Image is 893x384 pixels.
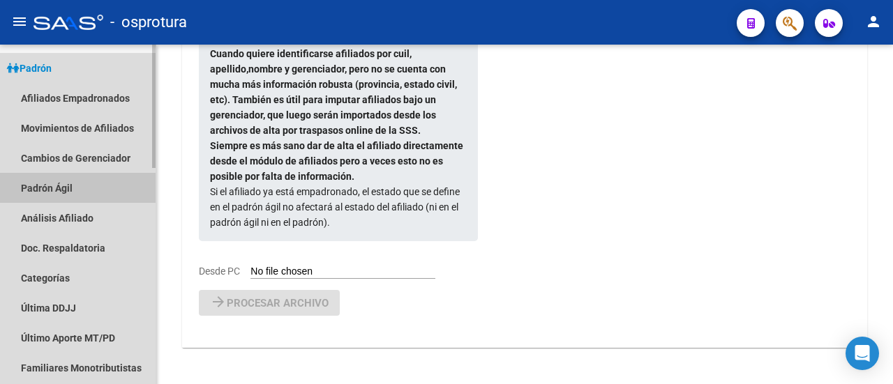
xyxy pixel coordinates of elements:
mat-icon: menu [11,13,28,30]
strong: Siempre es más sano dar de alta el afiliado directamente desde el módulo de afiliados pero a vece... [210,140,463,182]
div: Open Intercom Messenger [846,337,879,370]
span: Padrón [7,61,52,76]
mat-icon: person [865,13,882,30]
span: Desde PC [199,266,240,277]
mat-icon: arrow_forward [210,293,227,310]
strong: En que escenario se debe importar el padrón ágil? Cuando quiere identificarse afiliados por cuil,... [210,33,457,136]
span: - osprotura [110,7,187,38]
span: Procesar archivo [227,297,329,309]
button: Procesar archivo [199,290,340,316]
input: Desde PC [250,266,435,279]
